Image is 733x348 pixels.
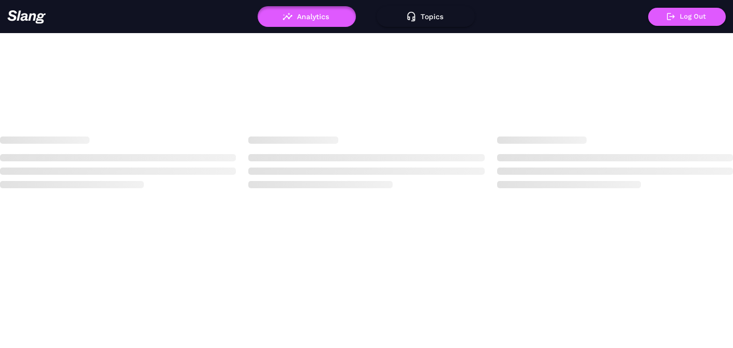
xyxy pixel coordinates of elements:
[258,12,356,20] a: Analytics
[648,8,726,26] button: Log Out
[377,6,475,27] button: Topics
[7,10,46,24] img: 623511267c55cb56e2f2a487_logo2.png
[258,6,356,27] button: Analytics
